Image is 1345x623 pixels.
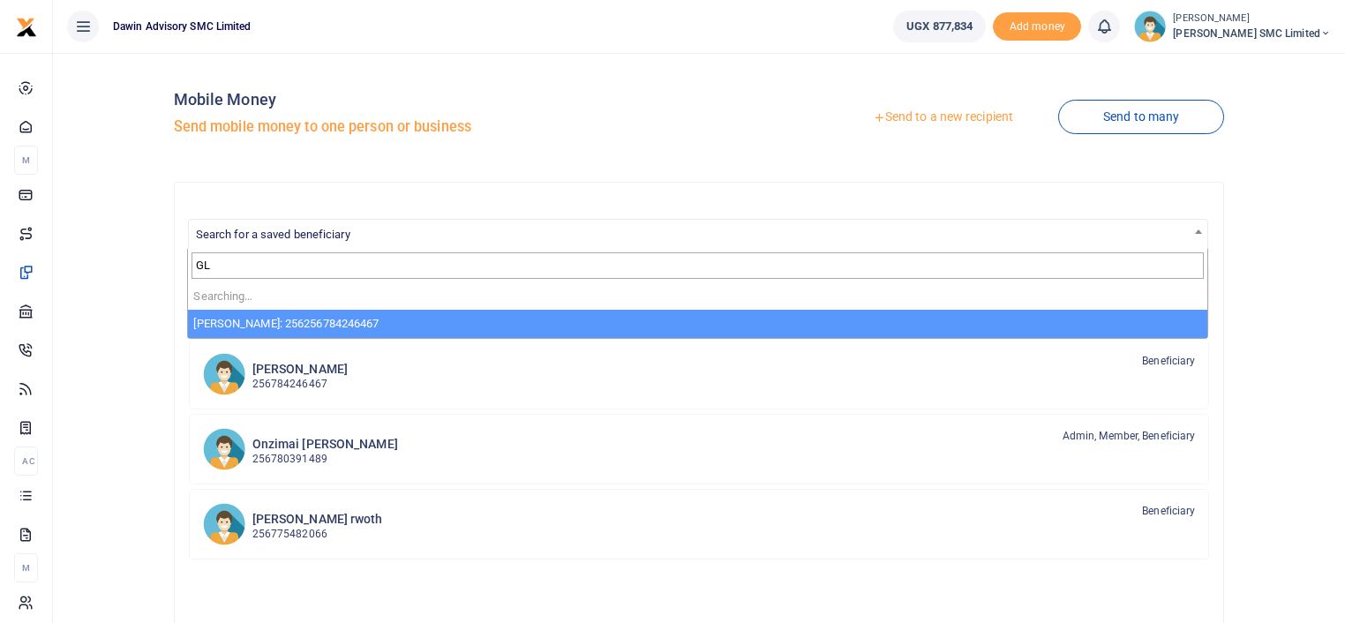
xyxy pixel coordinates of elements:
[1058,100,1224,134] a: Send to many
[1142,353,1195,369] span: Beneficiary
[189,220,1208,247] span: Search for a saved beneficiary
[174,90,692,109] h4: Mobile Money
[1134,11,1331,42] a: profile-user [PERSON_NAME] [PERSON_NAME] SMC Limited
[203,428,245,470] img: OFd
[1134,11,1166,42] img: profile-user
[1142,503,1195,519] span: Beneficiary
[189,339,1210,409] a: MG [PERSON_NAME] 256784246467 Beneficiary
[252,451,398,468] p: 256780391489
[906,18,973,35] span: UGX 877,834
[16,19,37,33] a: logo-small logo-large logo-large
[203,503,245,545] img: ROr
[193,315,379,333] label: [PERSON_NAME]: 256256784246467
[196,228,350,241] span: Search for a saved beneficiary
[252,526,383,543] p: 256775482066
[189,489,1210,559] a: ROr [PERSON_NAME] rwoth 256775482066 Beneficiary
[993,12,1081,41] li: Toup your wallet
[188,219,1209,250] span: Search for a saved beneficiary
[189,414,1210,484] a: OFd Onzimai [PERSON_NAME] 256780391489 Admin, Member, Beneficiary
[1063,428,1196,444] span: Admin, Member, Beneficiary
[174,118,692,136] h5: Send mobile money to one person or business
[1173,11,1331,26] small: [PERSON_NAME]
[192,252,1204,279] input: Search
[886,11,993,42] li: Wallet ballance
[828,101,1058,133] a: Send to a new recipient
[993,19,1081,32] a: Add money
[16,17,37,38] img: logo-small
[14,447,38,476] li: Ac
[14,146,38,175] li: M
[106,19,259,34] span: Dawin Advisory SMC Limited
[203,353,245,395] img: MG
[893,11,986,42] a: UGX 877,834
[1173,26,1331,41] span: [PERSON_NAME] SMC Limited
[252,362,348,377] h6: [PERSON_NAME]
[993,12,1081,41] span: Add money
[252,437,398,452] h6: Onzimai [PERSON_NAME]
[14,553,38,582] li: M
[252,376,348,393] p: 256784246467
[188,282,1207,311] li: Searching…
[252,512,383,527] h6: [PERSON_NAME] rwoth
